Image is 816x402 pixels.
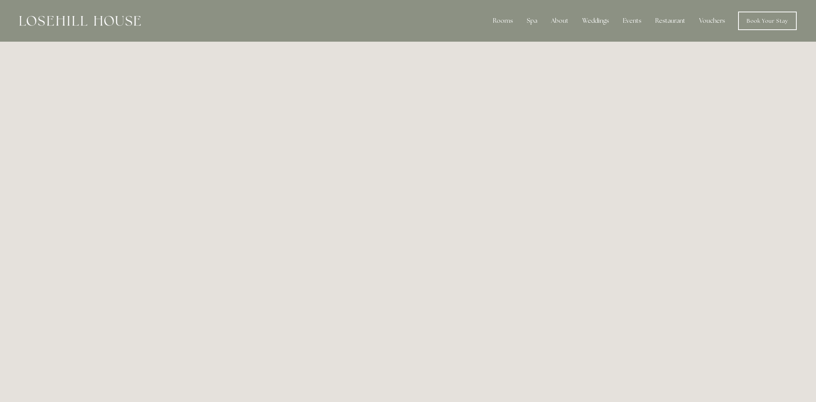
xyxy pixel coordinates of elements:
[545,13,575,29] div: About
[576,13,615,29] div: Weddings
[19,16,141,26] img: Losehill House
[487,13,519,29] div: Rooms
[617,13,647,29] div: Events
[649,13,691,29] div: Restaurant
[521,13,543,29] div: Spa
[693,13,731,29] a: Vouchers
[738,12,797,30] a: Book Your Stay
